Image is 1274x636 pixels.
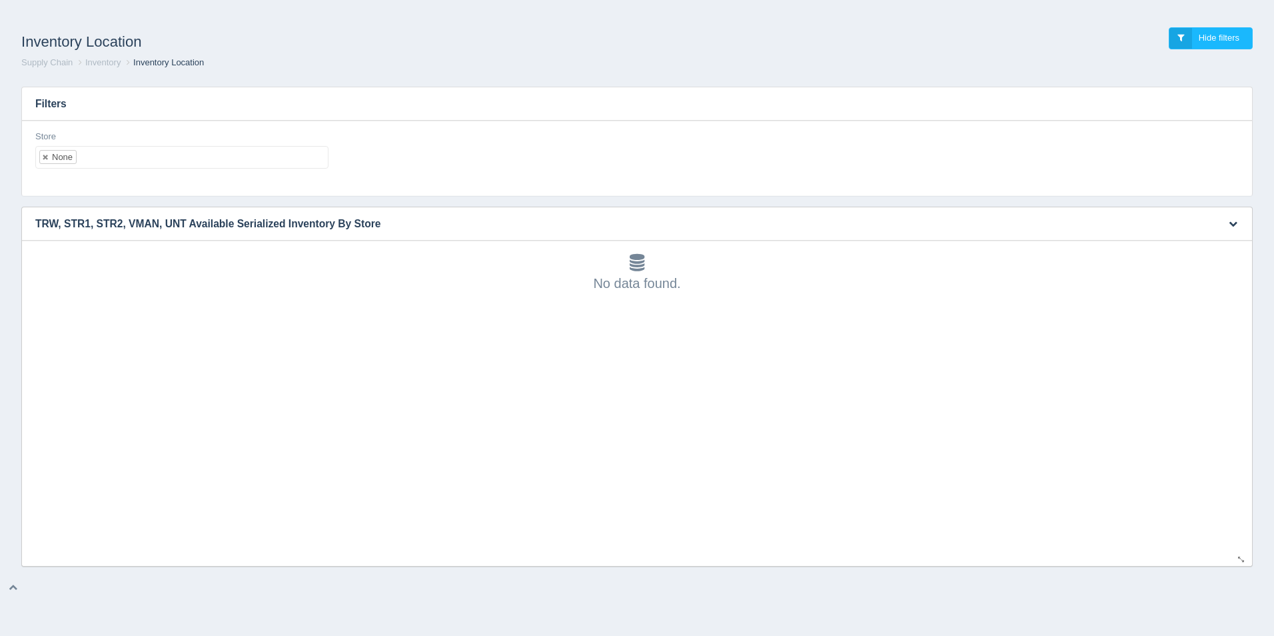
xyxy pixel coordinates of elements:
span: Hide filters [1199,33,1239,43]
a: Hide filters [1169,27,1253,49]
div: No data found. [35,254,1239,293]
h1: Inventory Location [21,27,637,57]
li: Inventory Location [123,57,204,69]
label: Store [35,131,56,143]
div: None [52,153,73,161]
h3: Filters [22,87,1252,121]
a: Supply Chain [21,57,73,67]
h3: TRW, STR1, STR2, VMAN, UNT Available Serialized Inventory By Store [22,207,1211,241]
a: Inventory [85,57,121,67]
